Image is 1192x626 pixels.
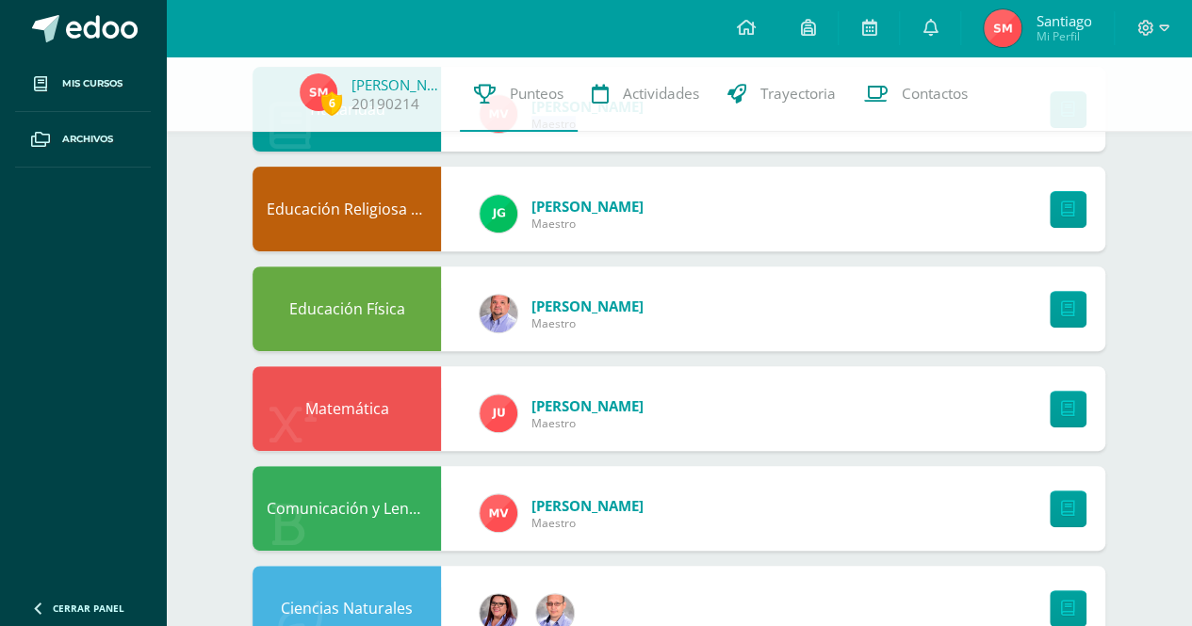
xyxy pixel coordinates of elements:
img: 3da61d9b1d2c0c7b8f7e89c78bbce001.png [480,195,517,233]
span: Trayectoria [760,84,836,104]
span: 6 [321,91,342,115]
img: 1ff341f52347efc33ff1d2a179cbdb51.png [480,494,517,532]
div: Educación Religiosa Escolar [253,167,441,251]
a: Archivos [15,112,151,168]
a: Trayectoria [713,56,850,132]
span: Cerrar panel [53,602,124,615]
a: Actividades [578,56,713,132]
a: Contactos [850,56,982,132]
a: Mis cursos [15,56,151,112]
span: Punteos [510,84,563,104]
span: Maestro [531,315,644,331]
span: [PERSON_NAME] [531,496,644,515]
span: Contactos [902,84,968,104]
span: Mis cursos [62,76,122,91]
span: Santiago [1036,11,1091,30]
img: b99a433f63786b12818734e0d83412c6.png [984,9,1021,47]
div: Comunicación y Lenguaje, Idioma Español [253,466,441,551]
span: [PERSON_NAME] [531,297,644,315]
img: b99a433f63786b12818734e0d83412c6.png [300,73,337,111]
span: Maestro [531,515,644,531]
span: Mi Perfil [1036,28,1091,44]
div: Educación Física [253,266,441,351]
img: 6c58b5a751619099581147680274b29f.png [480,295,517,332]
a: Punteos [460,56,578,132]
span: Actividades [623,84,699,104]
span: Maestro [531,216,644,232]
a: [PERSON_NAME] [351,75,446,94]
span: Maestro [531,415,644,431]
img: b5613e1a4347ac065b47e806e9a54e9c.png [480,394,517,432]
span: [PERSON_NAME] [531,396,644,415]
span: Archivos [62,132,113,147]
div: Matemática [253,366,441,451]
a: 20190214 [351,94,419,114]
span: [PERSON_NAME] [531,197,644,216]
